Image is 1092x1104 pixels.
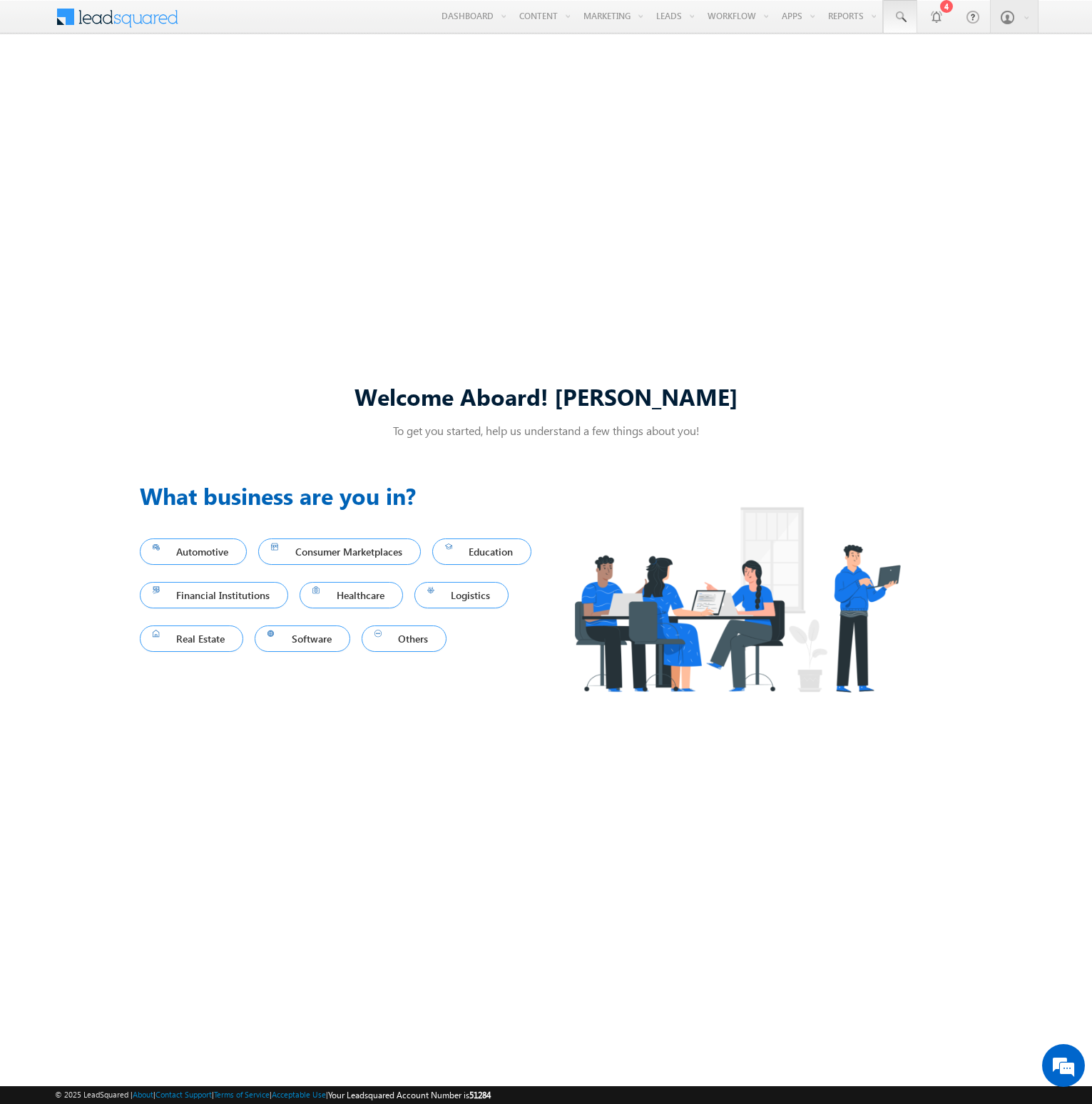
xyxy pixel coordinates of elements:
[140,479,546,513] h3: What business are you in?
[427,586,496,605] span: Logistics
[55,1088,491,1102] span: © 2025 LeadSquared | | | | |
[214,1090,270,1099] a: Terms of Service
[153,629,231,648] span: Real Estate
[271,542,408,561] span: Consumer Marketplaces
[272,1090,326,1099] a: Acceptable Use
[267,629,337,648] span: Software
[328,1090,491,1100] span: Your Leadsquared Account Number is
[374,629,434,648] span: Others
[140,381,953,412] div: Welcome Aboard! [PERSON_NAME]
[546,479,927,720] img: Industry.png
[153,586,276,605] span: Financial Institutions
[469,1090,491,1100] span: 51284
[155,1090,212,1099] a: Contact Support
[153,542,235,561] span: Automotive
[140,423,953,438] p: To get you started, help us understand a few things about you!
[445,542,519,561] span: Education
[133,1090,153,1099] a: About
[312,586,390,605] span: Healthcare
